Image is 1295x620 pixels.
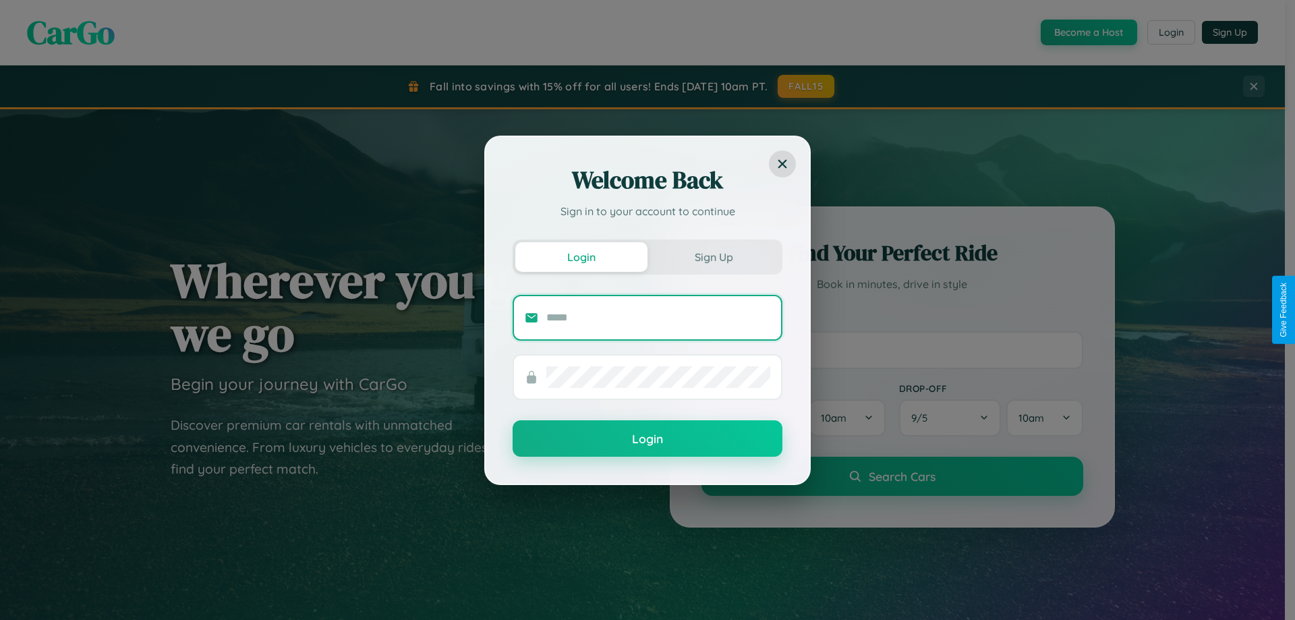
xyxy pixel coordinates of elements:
[647,242,780,272] button: Sign Up
[513,420,782,457] button: Login
[515,242,647,272] button: Login
[1279,283,1288,337] div: Give Feedback
[513,164,782,196] h2: Welcome Back
[513,203,782,219] p: Sign in to your account to continue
